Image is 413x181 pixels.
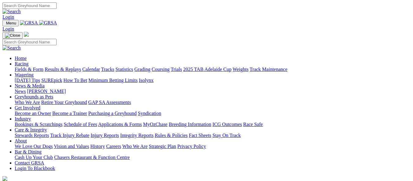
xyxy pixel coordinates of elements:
[15,144,411,149] div: About
[177,144,206,149] a: Privacy Policy
[2,20,19,26] button: Toggle navigation
[171,67,182,72] a: Trials
[15,116,31,121] a: Industry
[50,133,89,138] a: Track Injury Rebate
[64,122,97,127] a: Schedule of Fees
[212,122,242,127] a: ICG Outcomes
[15,67,43,72] a: Fields & Form
[15,94,53,99] a: Greyhounds as Pets
[64,78,87,83] a: How To Bet
[90,133,119,138] a: Injury Reports
[27,89,66,94] a: [PERSON_NAME]
[243,122,263,127] a: Race Safe
[155,133,188,138] a: Rules & Policies
[41,78,62,83] a: SUREpick
[15,83,45,88] a: News & Media
[45,67,81,72] a: Results & Replays
[106,144,121,149] a: Careers
[39,20,57,26] img: GRSA
[15,122,62,127] a: Bookings & Scratchings
[90,144,105,149] a: History
[189,133,211,138] a: Fact Sheets
[54,155,130,160] a: Chasers Restaurant & Function Centre
[52,111,87,116] a: Become a Trainer
[15,89,26,94] a: News
[15,127,47,132] a: Care & Integrity
[15,166,55,171] a: Login To Blackbook
[98,122,142,127] a: Applications & Forms
[15,100,40,105] a: Who We Are
[15,89,411,94] div: News & Media
[15,133,411,138] div: Care & Integrity
[139,78,153,83] a: Isolynx
[2,9,21,14] img: Search
[169,122,211,127] a: Breeding Information
[143,122,168,127] a: MyOzChase
[15,61,28,66] a: Racing
[15,67,411,72] div: Racing
[2,2,57,9] input: Search
[15,122,411,127] div: Industry
[2,26,14,31] a: Login
[88,100,131,105] a: GAP SA Assessments
[41,100,87,105] a: Retire Your Greyhound
[82,67,100,72] a: Calendar
[15,160,44,165] a: Contact GRSA
[54,144,89,149] a: Vision and Values
[2,45,21,51] img: Search
[101,67,114,72] a: Tracks
[15,138,27,143] a: About
[15,155,53,160] a: Cash Up Your Club
[88,111,137,116] a: Purchasing a Greyhound
[212,133,241,138] a: Stay On Track
[149,144,176,149] a: Strategic Plan
[15,56,27,61] a: Home
[88,78,138,83] a: Minimum Betting Limits
[15,111,411,116] div: Get Involved
[15,144,53,149] a: We Love Our Dogs
[15,100,411,105] div: Greyhounds as Pets
[2,176,7,181] img: logo-grsa-white.png
[2,32,23,39] button: Toggle navigation
[2,39,57,45] input: Search
[116,67,133,72] a: Statistics
[152,67,170,72] a: Coursing
[15,72,34,77] a: Wagering
[15,78,40,83] a: [DATE] Tips
[15,111,51,116] a: Become an Owner
[15,105,40,110] a: Get Involved
[15,78,411,83] div: Wagering
[233,67,249,72] a: Weights
[15,133,49,138] a: Stewards Reports
[138,111,161,116] a: Syndication
[5,33,20,38] img: Close
[15,149,42,154] a: Bar & Dining
[183,67,231,72] a: 2025 TAB Adelaide Cup
[250,67,287,72] a: Track Maintenance
[2,14,14,20] a: Login
[15,155,411,160] div: Bar & Dining
[6,21,16,25] span: Menu
[20,20,38,26] img: GRSA
[120,133,153,138] a: Integrity Reports
[135,67,150,72] a: Grading
[24,32,29,37] img: logo-grsa-white.png
[122,144,148,149] a: Who We Are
